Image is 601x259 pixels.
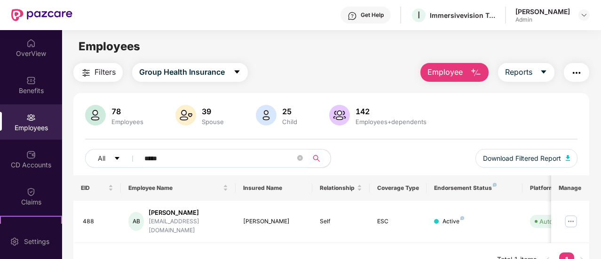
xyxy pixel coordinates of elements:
[505,66,532,78] span: Reports
[370,175,427,201] th: Coverage Type
[175,105,196,126] img: svg+xml;base64,PHN2ZyB4bWxucz0iaHR0cDovL3d3dy53My5vcmcvMjAwMC9zdmciIHhtbG5zOnhsaW5rPSJodHRwOi8vd3...
[256,105,277,126] img: svg+xml;base64,PHN2ZyB4bWxucz0iaHR0cDovL3d3dy53My5vcmcvMjAwMC9zdmciIHhtbG5zOnhsaW5rPSJodHRwOi8vd3...
[354,107,428,116] div: 142
[280,118,299,126] div: Child
[443,217,464,226] div: Active
[139,66,225,78] span: Group Health Insurance
[83,217,114,226] div: 488
[515,7,570,16] div: [PERSON_NAME]
[149,208,228,217] div: [PERSON_NAME]
[26,187,36,196] img: svg+xml;base64,PHN2ZyBpZD0iQ2xhaW0iIHhtbG5zPSJodHRwOi8vd3d3LnczLm9yZy8yMDAwL3N2ZyIgd2lkdGg9IjIwIi...
[312,175,370,201] th: Relationship
[79,39,140,53] span: Employees
[297,155,303,161] span: close-circle
[308,155,326,162] span: search
[470,67,482,78] img: svg+xml;base64,PHN2ZyB4bWxucz0iaHR0cDovL3d3dy53My5vcmcvMjAwMC9zdmciIHhtbG5zOnhsaW5rPSJodHRwOi8vd3...
[434,184,514,192] div: Endorsement Status
[110,118,145,126] div: Employees
[571,67,582,78] img: svg+xml;base64,PHN2ZyB4bWxucz0iaHR0cDovL3d3dy53My5vcmcvMjAwMC9zdmciIHdpZHRoPSIyNCIgaGVpZ2h0PSIyNC...
[26,39,36,48] img: svg+xml;base64,PHN2ZyBpZD0iSG9tZSIgeG1sbnM9Imh0dHA6Ly93d3cudzMub3JnLzIwMDAvc3ZnIiB3aWR0aD0iMjAiIG...
[114,155,120,163] span: caret-down
[95,66,116,78] span: Filters
[11,9,72,21] img: New Pazcare Logo
[149,217,228,235] div: [EMAIL_ADDRESS][DOMAIN_NAME]
[460,216,464,220] img: svg+xml;base64,PHN2ZyB4bWxucz0iaHR0cDovL3d3dy53My5vcmcvMjAwMC9zdmciIHdpZHRoPSI4IiBoZWlnaHQ9IjgiIH...
[200,107,226,116] div: 39
[233,68,241,77] span: caret-down
[418,9,420,21] span: I
[539,217,577,226] div: Auto Verified
[10,237,19,246] img: svg+xml;base64,PHN2ZyBpZD0iU2V0dGluZy0yMHgyMCIgeG1sbnM9Imh0dHA6Ly93d3cudzMub3JnLzIwMDAvc3ZnIiB3aW...
[80,67,92,78] img: svg+xml;base64,PHN2ZyB4bWxucz0iaHR0cDovL3d3dy53My5vcmcvMjAwMC9zdmciIHdpZHRoPSIyNCIgaGVpZ2h0PSIyNC...
[110,107,145,116] div: 78
[73,175,121,201] th: EID
[200,118,226,126] div: Spouse
[128,184,221,192] span: Employee Name
[377,217,419,226] div: ESC
[493,183,497,187] img: svg+xml;base64,PHN2ZyB4bWxucz0iaHR0cDovL3d3dy53My5vcmcvMjAwMC9zdmciIHdpZHRoPSI4IiBoZWlnaHQ9IjgiIH...
[329,105,350,126] img: svg+xml;base64,PHN2ZyB4bWxucz0iaHR0cDovL3d3dy53My5vcmcvMjAwMC9zdmciIHhtbG5zOnhsaW5rPSJodHRwOi8vd3...
[361,11,384,19] div: Get Help
[85,105,106,126] img: svg+xml;base64,PHN2ZyB4bWxucz0iaHR0cDovL3d3dy53My5vcmcvMjAwMC9zdmciIHhtbG5zOnhsaW5rPSJodHRwOi8vd3...
[280,107,299,116] div: 25
[551,175,589,201] th: Manage
[427,66,463,78] span: Employee
[243,217,305,226] div: [PERSON_NAME]
[563,214,578,229] img: manageButton
[297,154,303,163] span: close-circle
[128,212,144,231] div: AB
[81,184,107,192] span: EID
[26,150,36,159] img: svg+xml;base64,PHN2ZyBpZD0iQ0RfQWNjb3VudHMiIGRhdGEtbmFtZT0iQ0QgQWNjb3VudHMiIHhtbG5zPSJodHRwOi8vd3...
[26,76,36,85] img: svg+xml;base64,PHN2ZyBpZD0iQmVuZWZpdHMiIHhtbG5zPSJodHRwOi8vd3d3LnczLm9yZy8yMDAwL3N2ZyIgd2lkdGg9Ij...
[498,63,554,82] button: Reportscaret-down
[540,68,547,77] span: caret-down
[515,16,570,24] div: Admin
[26,113,36,122] img: svg+xml;base64,PHN2ZyBpZD0iRW1wbG95ZWVzIiB4bWxucz0iaHR0cDovL3d3dy53My5vcmcvMjAwMC9zdmciIHdpZHRoPS...
[308,149,331,168] button: search
[475,149,578,168] button: Download Filtered Report
[85,149,142,168] button: Allcaret-down
[530,184,582,192] div: Platform Status
[121,175,236,201] th: Employee Name
[430,11,496,20] div: Immersivevision Technology Private Limited
[132,63,248,82] button: Group Health Insurancecaret-down
[21,237,52,246] div: Settings
[354,118,428,126] div: Employees+dependents
[236,175,312,201] th: Insured Name
[320,184,355,192] span: Relationship
[483,153,561,164] span: Download Filtered Report
[580,11,588,19] img: svg+xml;base64,PHN2ZyBpZD0iRHJvcGRvd24tMzJ4MzIiIHhtbG5zPSJodHRwOi8vd3d3LnczLm9yZy8yMDAwL3N2ZyIgd2...
[320,217,362,226] div: Self
[566,155,570,161] img: svg+xml;base64,PHN2ZyB4bWxucz0iaHR0cDovL3d3dy53My5vcmcvMjAwMC9zdmciIHhtbG5zOnhsaW5rPSJodHRwOi8vd3...
[73,63,123,82] button: Filters
[98,153,105,164] span: All
[348,11,357,21] img: svg+xml;base64,PHN2ZyBpZD0iSGVscC0zMngzMiIgeG1sbnM9Imh0dHA6Ly93d3cudzMub3JnLzIwMDAvc3ZnIiB3aWR0aD...
[420,63,489,82] button: Employee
